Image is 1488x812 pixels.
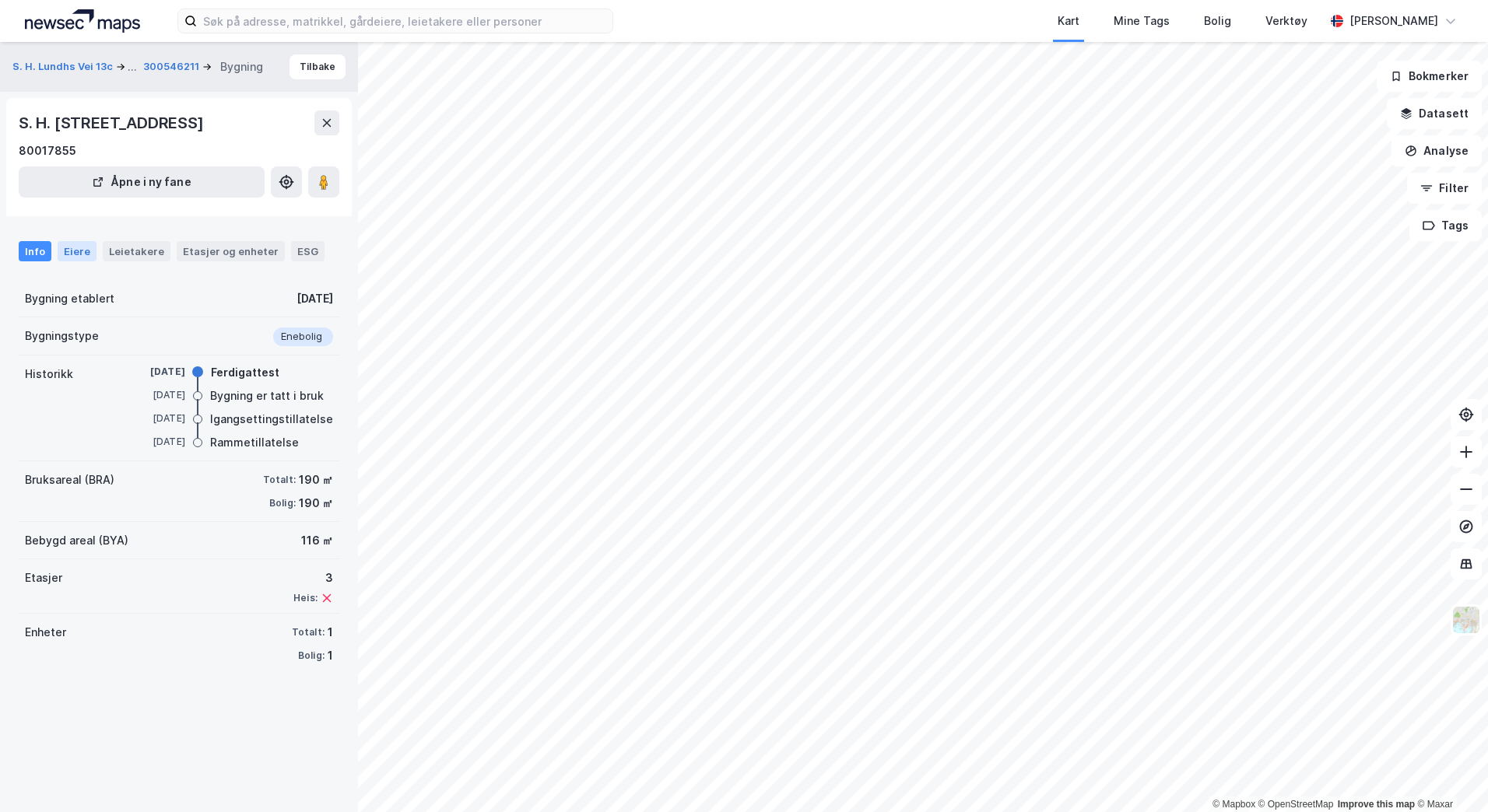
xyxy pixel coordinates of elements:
[1265,12,1307,30] div: Verktøy
[25,327,99,345] div: Bygningstype
[19,142,76,160] div: 80017855
[269,497,296,509] div: Bolig:
[128,58,137,76] div: ...
[1410,737,1488,812] iframe: Chat Widget
[210,433,299,452] div: Rammetillatelse
[328,623,333,642] div: 1
[25,569,62,587] div: Etasjer
[123,435,185,449] div: [DATE]
[299,471,333,489] div: 190 ㎡
[293,569,333,587] div: 3
[19,241,51,261] div: Info
[25,531,128,550] div: Bebygd areal (BYA)
[58,241,97,261] div: Eiere
[301,531,333,550] div: 116 ㎡
[1058,12,1079,30] div: Kart
[1338,799,1415,810] a: Improve this map
[1410,737,1488,812] div: Kontrollprogram for chat
[299,494,333,513] div: 190 ㎡
[25,471,114,489] div: Bruksareal (BRA)
[297,289,333,308] div: [DATE]
[211,363,279,382] div: Ferdigattest
[25,9,140,33] img: logo.a4113a55bc3d86da70a041830d287a7e.svg
[1114,12,1170,30] div: Mine Tags
[25,365,73,383] div: Historikk
[1409,210,1482,241] button: Tags
[25,289,114,308] div: Bygning etablert
[197,9,612,33] input: Søk på adresse, matrikkel, gårdeiere, leietakere eller personer
[123,365,185,379] div: [DATE]
[291,241,325,261] div: ESG
[1258,799,1334,810] a: OpenStreetMap
[19,110,207,135] div: S. H. [STREET_ADDRESS]
[1451,605,1481,635] img: Z
[1349,12,1438,30] div: [PERSON_NAME]
[293,592,318,604] div: Heis:
[19,166,265,198] button: Åpne i ny fane
[123,411,185,425] div: [DATE]
[292,626,325,639] div: Totalt:
[1204,12,1231,30] div: Bolig
[1407,173,1482,204] button: Filter
[12,58,116,76] button: S. H. Lundhs Vei 13c
[263,474,296,486] div: Totalt:
[290,54,346,79] button: Tilbake
[328,646,333,665] div: 1
[298,649,325,662] div: Bolig:
[210,387,324,405] div: Bygning er tatt i bruk
[210,410,333,429] div: Igangsettingstillatelse
[183,244,279,258] div: Etasjer og enheter
[1377,61,1482,92] button: Bokmerker
[143,59,202,75] button: 300546211
[25,623,66,642] div: Enheter
[1213,799,1255,810] a: Mapbox
[123,388,185,402] div: [DATE]
[1391,135,1482,166] button: Analyse
[103,241,170,261] div: Leietakere
[1387,98,1482,129] button: Datasett
[220,58,263,76] div: Bygning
